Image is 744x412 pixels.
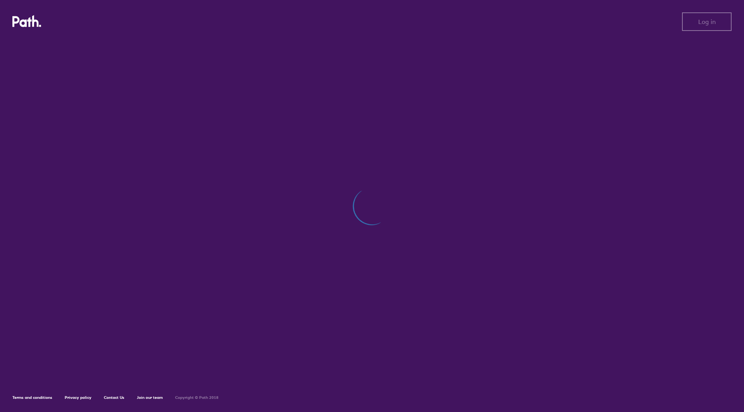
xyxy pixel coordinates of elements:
a: Join our team [137,395,163,400]
span: Log in [698,18,716,25]
a: Contact Us [104,395,124,400]
a: Privacy policy [65,395,91,400]
h6: Copyright © Path 2018 [175,395,219,400]
button: Log in [682,12,732,31]
a: Terms and conditions [12,395,52,400]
